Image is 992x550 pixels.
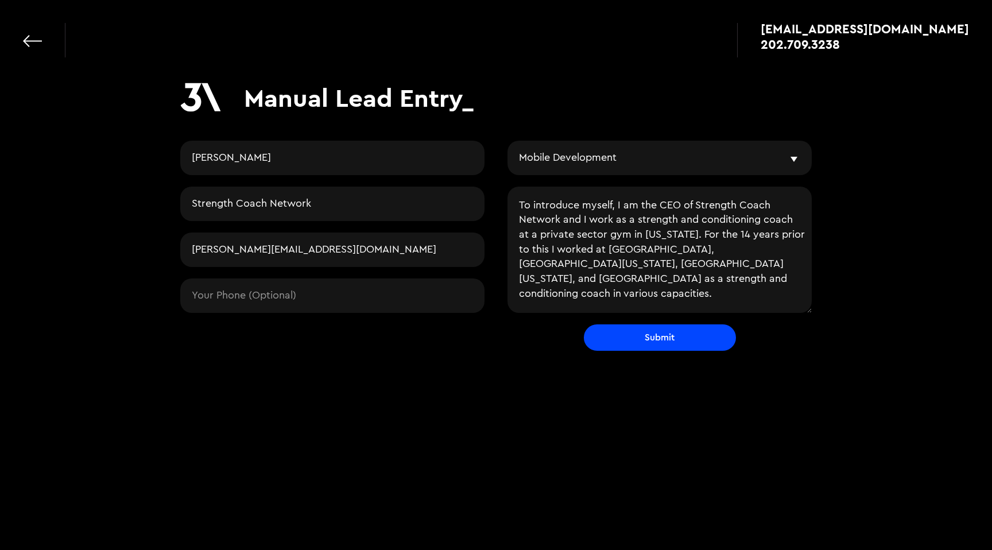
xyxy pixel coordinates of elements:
[761,38,840,50] div: 202.709.3238
[761,38,969,50] a: 202.709.3238
[180,141,812,351] form: Contact Request
[180,278,485,313] input: Your Phone (Optional)
[180,141,485,175] input: Your Name
[584,324,736,351] input: Submit
[180,187,485,221] input: Company Name
[761,23,969,34] a: [EMAIL_ADDRESS][DOMAIN_NAME]
[244,83,474,113] h1: Manual Lead Entry_
[180,233,485,267] input: Your Email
